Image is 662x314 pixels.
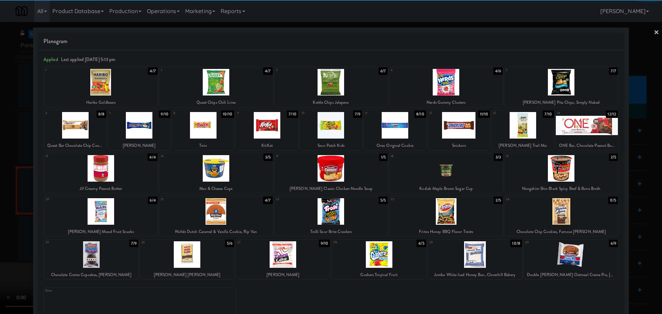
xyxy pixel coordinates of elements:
div: ONE Bar, Chocolate Peanut Butter Cup [557,141,617,150]
div: 5 [506,67,561,73]
div: [PERSON_NAME] Pita Chips, Simply Naked [504,98,618,107]
div: 21 [161,196,216,202]
div: 1/5 [379,153,388,161]
div: 154/4Jif Creamy Peanut Butter [44,153,158,193]
div: 118/10Oreo Original Cookie [364,110,426,150]
div: Gushers Tropical Fruit [332,271,426,279]
div: 6/4 [148,196,157,204]
div: 14 [557,110,587,116]
div: 28 [333,240,379,245]
div: Jif Creamy Peanut Butter [45,184,157,193]
div: 5/6 [225,240,234,247]
div: Sour Patch Kids [300,141,362,150]
div: [PERSON_NAME] [236,271,330,279]
div: 2 [161,67,216,73]
div: 36/7Kettle Chips Jalapeno [274,67,388,107]
div: Chocolate Creme Cupcakes, [PERSON_NAME] [45,271,137,279]
div: 192/5Nongshim Shin Black Spicy Beef & Bone Broth [504,153,618,193]
span: Applied [43,56,58,63]
div: 240/5Chocolate Chip Cookies, Famous [PERSON_NAME] [504,196,618,236]
div: Sour Patch Kids [301,141,361,150]
div: 57/7[PERSON_NAME] Pita Chips, Simply Naked [504,67,618,107]
div: 8/10 [414,110,426,118]
div: Double [PERSON_NAME] Oatmeal Creme Pie, [PERSON_NAME] [524,271,618,279]
div: Jumbo White Iced Honey Bun, Cloverhill Bakery [428,271,522,279]
a: × [654,22,659,43]
div: 44/6Nerds Gummy Clusters [389,67,503,107]
div: 257/9Chocolate Creme Cupcakes, [PERSON_NAME] [44,240,138,279]
div: [PERSON_NAME] [108,141,170,150]
div: 3/3 [494,153,503,161]
div: 9/10 [159,110,170,118]
div: 4/7 [263,67,272,75]
div: 11 [365,110,395,116]
div: Chocolate Chip Cookies, Famous [PERSON_NAME] [505,227,617,236]
div: Jumbo White Iced Honey Bun, Cloverhill Bakery [429,271,521,279]
div: 279/10[PERSON_NAME] [236,240,330,279]
div: 68/8Quest Bar Chocolate Chip Cookie Dough [44,110,106,150]
div: Quest Chips Chili Lime [159,98,273,107]
div: 4/5 [417,240,426,247]
div: Jif Creamy Peanut Butter [44,184,158,193]
div: Quest Bar Chocolate Chip Cookie Dough [45,141,105,150]
div: [PERSON_NAME] Classic Chicken Noodle Soup [275,184,387,193]
div: Kodiak Maple Brown Sugar Cup [389,184,503,193]
div: 12 [429,110,459,116]
div: Fritos Honey BBQ Flavor Twists [390,227,502,236]
div: 19 [506,153,561,159]
div: 5/5 [379,196,388,204]
div: KitKat [236,141,298,150]
div: [PERSON_NAME] Pita Chips, Simply Naked [505,98,617,107]
div: 7/7 [609,67,618,75]
div: 10 [301,110,331,116]
div: Mac & Cheese Cups [160,184,272,193]
div: 4/7 [148,67,157,75]
div: 8/8 [97,110,106,118]
div: Double [PERSON_NAME] Oatmeal Creme Pie, [PERSON_NAME] [525,271,617,279]
div: Nerds Gummy Clusters [390,98,502,107]
div: 7 [109,110,139,116]
div: 79/10[PERSON_NAME] [108,110,170,150]
div: Kodiak Maple Brown Sugar Cup [390,184,502,193]
div: [PERSON_NAME] Mixed Fruit Snacks [44,227,158,236]
div: Twix [173,141,233,150]
div: 1 [46,67,101,73]
div: 2910/8Jumbo White Iced Honey Bun, Cloverhill Bakery [428,240,522,279]
div: 13 [493,110,523,116]
div: 3 [276,67,331,73]
div: Snickers [429,141,489,150]
img: Micromart [16,5,28,17]
div: Kettle Chips Jalapeno [274,98,388,107]
div: Twix [172,141,234,150]
div: [PERSON_NAME] [237,271,329,279]
div: 6/7 [379,67,388,75]
div: 7/10 [287,110,298,118]
div: 810/10Twix [172,110,234,150]
div: Kettle Chips Jalapeno [275,98,387,107]
div: 7/9 [129,240,138,247]
div: 18 [391,153,446,159]
div: 10/10 [221,110,234,118]
div: 9 [237,110,267,116]
div: 12/12 [606,110,618,118]
div: 225/5Trolli Sour Brite Crawlers [274,196,388,236]
div: Nongshim Shin Black Spicy Beef & Bone Broth [505,184,617,193]
div: Chocolate Creme Cupcakes, [PERSON_NAME] [44,271,138,279]
div: Gushers Tropical Fruit [333,271,425,279]
div: 8 [173,110,203,116]
div: 16 [161,153,216,159]
div: 6/9 [609,240,618,247]
div: ONE Bar, Chocolate Peanut Butter Cup [556,141,618,150]
div: Trolli Sour Brite Crawlers [274,227,388,236]
div: Haribo Goldbears [44,98,158,107]
div: 97/10KitKat [236,110,298,150]
div: 10/8 [510,240,522,247]
div: 183/3Kodiak Maple Brown Sugar Cup [389,153,503,193]
div: 107/9Sour Patch Kids [300,110,362,150]
div: 265/6[PERSON_NAME] [PERSON_NAME] [140,240,234,279]
div: Extra [46,288,140,294]
div: [PERSON_NAME] Trail Mix [492,141,554,150]
div: Wafels Dutch Caramel & Vanilla Cookie, Rip Van [160,227,272,236]
div: 23 [391,196,446,202]
div: 4 [391,67,446,73]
